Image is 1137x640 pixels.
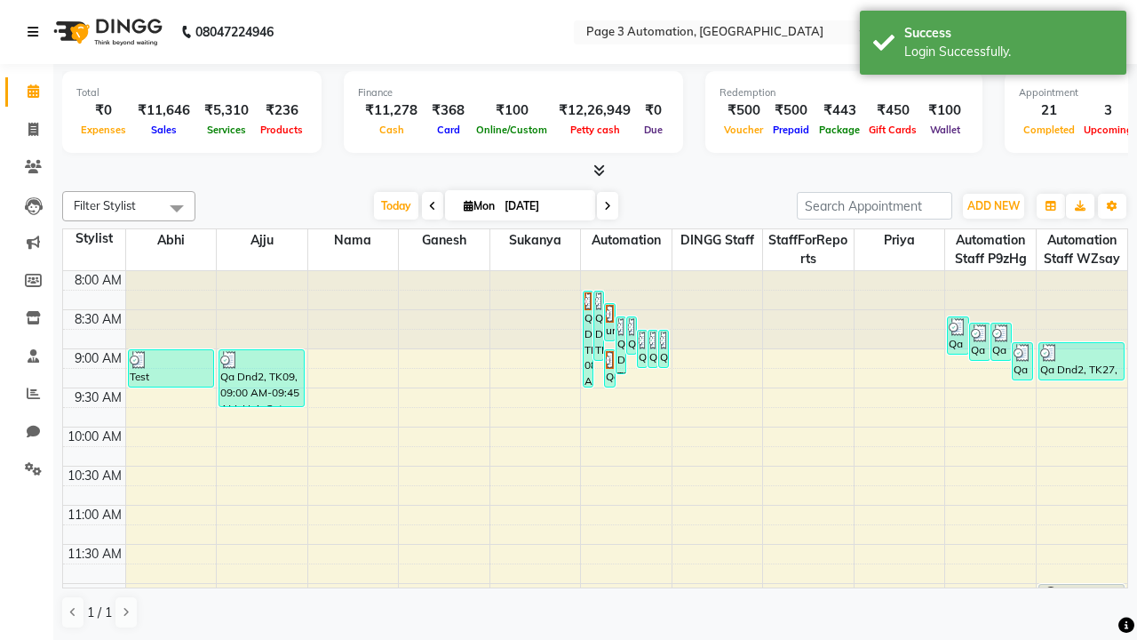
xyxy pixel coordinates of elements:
[472,100,552,121] div: ₹100
[648,331,657,367] div: Qa Dnd2, TK24, 08:45 AM-09:15 AM, Hair Cut By Expert-Men
[616,317,625,373] div: Qa Dnd2, TK26, 08:35 AM-09:20 AM, Hair Cut-Men
[490,229,581,252] span: Sukanya
[815,124,864,136] span: Package
[815,100,864,121] div: ₹443
[203,124,250,136] span: Services
[472,124,552,136] span: Online/Custom
[720,85,968,100] div: Redemption
[71,271,125,290] div: 8:00 AM
[71,310,125,329] div: 8:30 AM
[767,100,815,121] div: ₹500
[358,100,425,121] div: ₹11,278
[584,292,592,387] div: Qa Dnd2, TK17, 08:15 AM-09:30 AM, Hair Cut By Expert-Men,Hair Cut-Men
[904,43,1113,61] div: Login Successfully.
[374,192,418,220] span: Today
[76,85,307,100] div: Total
[1079,100,1137,121] div: 3
[659,331,668,367] div: Qa Dnd2, TK25, 08:45 AM-09:15 AM, Hair Cut By Expert-Men
[65,584,125,603] div: 12:00 PM
[358,85,669,100] div: Finance
[855,229,945,252] span: Priya
[433,124,465,136] span: Card
[147,124,181,136] span: Sales
[1019,124,1079,136] span: Completed
[864,124,921,136] span: Gift Cards
[963,194,1024,219] button: ADD NEW
[638,331,647,367] div: Qa Dnd2, TK23, 08:45 AM-09:15 AM, Hair Cut By Expert-Men
[219,350,304,406] div: Qa Dnd2, TK09, 09:00 AM-09:45 AM, Hair Cut-Men
[64,428,125,446] div: 10:00 AM
[64,545,125,564] div: 11:30 AM
[1037,229,1127,270] span: Automation Staff wZsay
[672,229,763,252] span: DINGG Staff
[63,229,125,248] div: Stylist
[1039,343,1125,380] div: Qa Dnd2, TK27, 08:55 AM-09:25 AM, Hair cut Below 12 years (Boy)
[197,100,256,121] div: ₹5,310
[71,349,125,368] div: 9:00 AM
[499,193,588,220] input: 2025-09-01
[904,24,1113,43] div: Success
[797,192,952,220] input: Search Appointment
[640,124,667,136] span: Due
[552,100,638,121] div: ₹12,26,949
[638,100,669,121] div: ₹0
[399,229,489,252] span: Ganesh
[45,7,167,57] img: logo
[594,292,603,360] div: Qa Dnd2, TK22, 08:15 AM-09:10 AM, Special Hair Wash- Men
[76,100,131,121] div: ₹0
[74,198,136,212] span: Filter Stylist
[991,324,1011,360] div: Qa Dnd2, TK21, 08:40 AM-09:10 AM, Hair cut Below 12 years (Boy)
[76,124,131,136] span: Expenses
[627,317,636,354] div: Qa Dnd2, TK18, 08:35 AM-09:05 AM, Hair cut Below 12 years (Boy)
[87,604,112,622] span: 1 / 1
[375,124,409,136] span: Cash
[720,124,767,136] span: Voucher
[131,100,197,121] div: ₹11,646
[605,350,614,387] div: Qa Dnd2, TK29, 09:00 AM-09:30 AM, Hair cut Below 12 years (Boy)
[71,388,125,407] div: 9:30 AM
[948,317,967,354] div: Qa Dnd2, TK19, 08:35 AM-09:05 AM, Hair Cut By Expert-Men
[308,229,399,252] span: Nama
[926,124,965,136] span: Wallet
[195,7,274,57] b: 08047224946
[945,229,1036,270] span: Automation Staff p9zHg
[605,304,614,340] div: undefined, TK16, 08:25 AM-08:55 AM, Hair cut Below 12 years (Boy)
[459,199,499,212] span: Mon
[768,124,814,136] span: Prepaid
[864,100,921,121] div: ₹450
[970,324,990,360] div: Qa Dnd2, TK20, 08:40 AM-09:10 AM, Hair Cut By Expert-Men
[1019,100,1079,121] div: 21
[921,100,968,121] div: ₹100
[256,124,307,136] span: Products
[1079,124,1137,136] span: Upcoming
[720,100,767,121] div: ₹500
[217,229,307,252] span: Ajju
[126,229,217,252] span: Abhi
[129,350,213,387] div: Test DoNotDelete, TK11, 09:00 AM-09:30 AM, Hair Cut By Expert-Men
[581,229,672,252] span: Automation
[967,199,1020,212] span: ADD NEW
[64,506,125,524] div: 11:00 AM
[64,467,125,485] div: 10:30 AM
[566,124,624,136] span: Petty cash
[763,229,854,270] span: StaffForReports
[1013,343,1032,380] div: Qa Dnd2, TK28, 08:55 AM-09:25 AM, Hair cut Below 12 years (Boy)
[256,100,307,121] div: ₹236
[425,100,472,121] div: ₹368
